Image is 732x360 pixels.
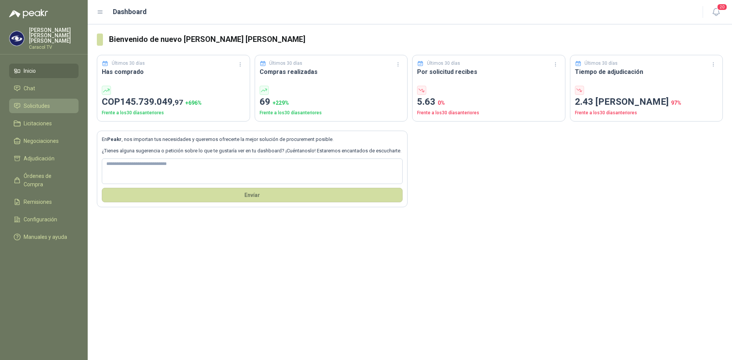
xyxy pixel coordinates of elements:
a: Órdenes de Compra [9,169,79,192]
button: Envíar [102,188,403,202]
p: Caracol TV [29,45,79,50]
button: 20 [709,5,723,19]
a: Chat [9,81,79,96]
a: Manuales y ayuda [9,230,79,244]
span: 0 % [438,100,445,106]
h3: Compras realizadas [260,67,403,77]
span: Chat [24,84,35,93]
span: Manuales y ayuda [24,233,67,241]
span: Inicio [24,67,36,75]
a: Remisiones [9,195,79,209]
p: Últimos 30 días [269,60,302,67]
span: Configuración [24,215,57,224]
span: + 696 % [185,100,202,106]
p: Últimos 30 días [112,60,145,67]
span: Licitaciones [24,119,52,128]
span: + 229 % [273,100,289,106]
a: Adjudicación [9,151,79,166]
p: 5.63 [417,95,560,109]
p: Frente a los 30 días anteriores [575,109,718,117]
a: Licitaciones [9,116,79,131]
span: Remisiones [24,198,52,206]
p: En , nos importan tus necesidades y queremos ofrecerte la mejor solución de procurement posible. [102,136,403,143]
p: Frente a los 30 días anteriores [102,109,245,117]
span: Solicitudes [24,102,50,110]
p: Frente a los 30 días anteriores [417,109,560,117]
a: Inicio [9,64,79,78]
a: Configuración [9,212,79,227]
a: Solicitudes [9,99,79,113]
p: [PERSON_NAME] [PERSON_NAME] [PERSON_NAME] [29,27,79,43]
h3: Tiempo de adjudicación [575,67,718,77]
span: Negociaciones [24,137,59,145]
img: Company Logo [10,31,24,46]
p: 69 [260,95,403,109]
span: Adjudicación [24,154,55,163]
img: Logo peakr [9,9,48,18]
a: Negociaciones [9,134,79,148]
p: COP [102,95,245,109]
p: ¿Tienes alguna sugerencia o petición sobre lo que te gustaría ver en tu dashboard? ¡Cuéntanoslo! ... [102,147,403,155]
p: Frente a los 30 días anteriores [260,109,403,117]
h3: Has comprado [102,67,245,77]
p: Últimos 30 días [427,60,460,67]
span: 97 % [671,100,681,106]
span: 20 [717,3,727,11]
span: 145.739.049 [120,96,183,107]
h3: Por solicitud recibes [417,67,560,77]
h3: Bienvenido de nuevo [PERSON_NAME] [PERSON_NAME] [109,34,723,45]
p: 2.43 [PERSON_NAME] [575,95,718,109]
span: ,97 [173,98,183,107]
h1: Dashboard [113,6,147,17]
span: Órdenes de Compra [24,172,71,189]
b: Peakr [107,136,122,142]
p: Últimos 30 días [584,60,618,67]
